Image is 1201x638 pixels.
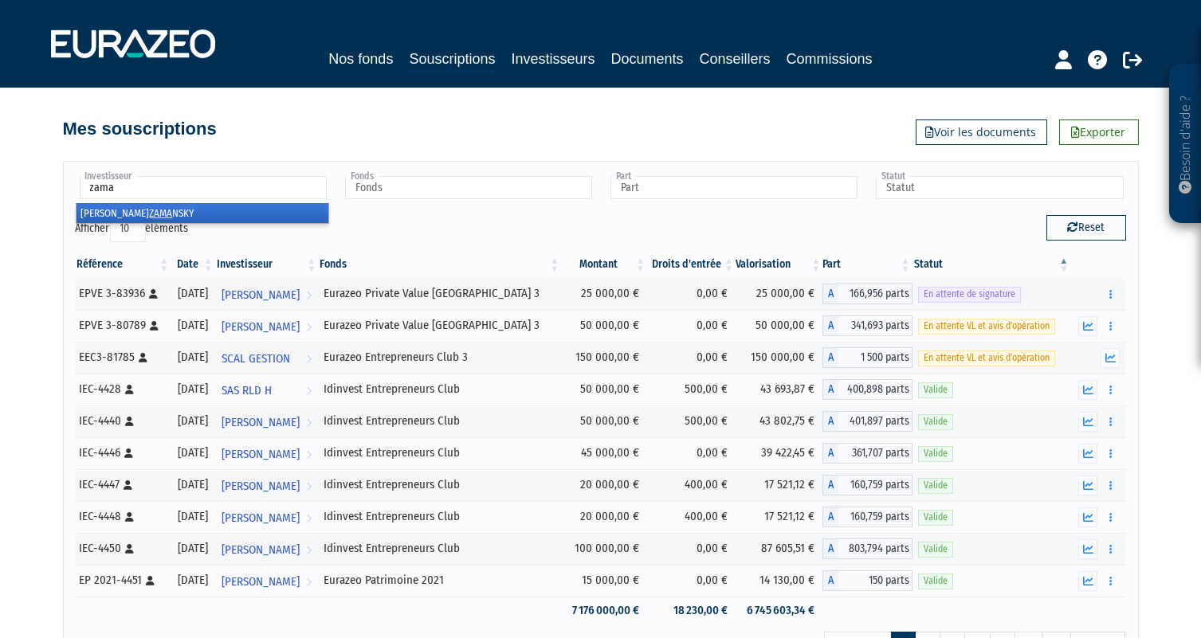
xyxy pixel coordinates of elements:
td: 25 000,00 € [736,278,822,310]
label: Afficher éléments [76,215,189,242]
span: 803,794 parts [838,538,912,559]
a: [PERSON_NAME] [215,469,318,501]
div: A - Idinvest Entrepreneurs Club [822,411,912,432]
div: A - Idinvest Entrepreneurs Club [822,475,912,495]
i: [Français] Personne physique [126,512,135,522]
div: [DATE] [176,540,210,557]
td: 150 000,00 € [561,342,647,374]
span: A [822,315,838,336]
div: [DATE] [176,317,210,334]
td: 25 000,00 € [561,278,647,310]
span: Valide [918,542,953,557]
td: 43 802,75 € [736,405,822,437]
span: [PERSON_NAME] [222,408,300,437]
span: A [822,570,838,591]
th: Date: activer pour trier la colonne par ordre croissant [171,251,215,278]
div: Idinvest Entrepreneurs Club [324,508,555,525]
td: 0,00 € [647,533,736,565]
td: 500,00 € [647,374,736,405]
span: Valide [918,478,953,493]
td: 20 000,00 € [561,501,647,533]
em: ZAMA [150,207,173,219]
span: A [822,284,838,304]
div: IEC-4440 [80,413,166,429]
i: [Français] Personne physique [124,480,133,490]
span: [PERSON_NAME] [222,472,300,501]
a: Souscriptions [409,48,495,72]
i: Voir l'investisseur [306,440,312,469]
i: [Français] Personne physique [126,544,135,554]
a: Commissions [787,48,873,70]
span: A [822,347,838,368]
span: A [822,379,838,400]
span: 400,898 parts [838,379,912,400]
span: En attente de signature [918,287,1021,302]
a: SAS RLD H [215,374,318,405]
span: Valide [918,510,953,525]
div: EPVE 3-83936 [80,285,166,302]
div: A - Idinvest Entrepreneurs Club [822,443,912,464]
span: 1 500 parts [838,347,912,368]
div: IEC-4448 [80,508,166,525]
th: Valorisation: activer pour trier la colonne par ordre croissant [736,251,822,278]
a: Conseillers [700,48,771,70]
td: 0,00 € [647,342,736,374]
div: EP 2021-4451 [80,572,166,589]
th: Droits d'entrée: activer pour trier la colonne par ordre croissant [647,251,736,278]
span: Valide [918,414,953,429]
a: [PERSON_NAME] [215,310,318,342]
span: En attente VL et avis d'opération [918,319,1055,334]
div: Idinvest Entrepreneurs Club [324,413,555,429]
th: Investisseur: activer pour trier la colonne par ordre croissant [215,251,318,278]
td: 15 000,00 € [561,565,647,597]
i: Voir l'investisseur [306,344,312,374]
div: A - Idinvest Entrepreneurs Club [822,538,912,559]
i: [Français] Personne physique [126,385,135,394]
div: Idinvest Entrepreneurs Club [324,476,555,493]
span: A [822,507,838,527]
div: IEC-4428 [80,381,166,397]
a: [PERSON_NAME] [215,501,318,533]
i: Voir l'investisseur [306,535,312,565]
td: 50 000,00 € [561,405,647,437]
span: 341,693 parts [838,315,912,336]
td: 50 000,00 € [561,374,647,405]
div: [DATE] [176,444,210,461]
span: [PERSON_NAME] [222,503,300,533]
td: 0,00 € [647,437,736,469]
td: 50 000,00 € [561,310,647,342]
span: A [822,538,838,559]
div: Eurazeo Private Value [GEOGRAPHIC_DATA] 3 [324,285,555,302]
th: Statut : activer pour trier la colonne par ordre d&eacute;croissant [913,251,1071,278]
span: [PERSON_NAME] [222,312,300,342]
td: 150 000,00 € [736,342,822,374]
td: 17 521,12 € [736,469,822,501]
div: EPVE 3-80789 [80,317,166,334]
div: A - Eurazeo Private Value Europe 3 [822,284,912,304]
span: Valide [918,573,953,589]
div: A - Eurazeo Entrepreneurs Club 3 [822,347,912,368]
a: [PERSON_NAME] [215,278,318,310]
div: A - Idinvest Entrepreneurs Club [822,507,912,527]
div: Eurazeo Entrepreneurs Club 3 [324,349,555,366]
div: EEC3-81785 [80,349,166,366]
a: SCAL GESTION [215,342,318,374]
a: [PERSON_NAME] [215,437,318,469]
div: A - Idinvest Entrepreneurs Club [822,379,912,400]
td: 0,00 € [647,310,736,342]
div: A - Eurazeo Private Value Europe 3 [822,315,912,336]
span: [PERSON_NAME] [222,440,300,469]
span: 361,707 parts [838,443,912,464]
span: 160,759 parts [838,507,912,527]
span: [PERSON_NAME] [222,535,300,565]
img: 1732889491-logotype_eurazeo_blanc_rvb.png [51,29,215,58]
i: [Français] Personne physique [126,417,135,426]
th: Référence : activer pour trier la colonne par ordre croissant [76,251,171,278]
div: Idinvest Entrepreneurs Club [324,444,555,461]
span: Valide [918,382,953,397]
i: Voir l'investisseur [306,312,312,342]
i: Voir l'investisseur [306,472,312,501]
a: [PERSON_NAME] [215,405,318,437]
td: 39 422,45 € [736,437,822,469]
h4: Mes souscriptions [63,119,217,139]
